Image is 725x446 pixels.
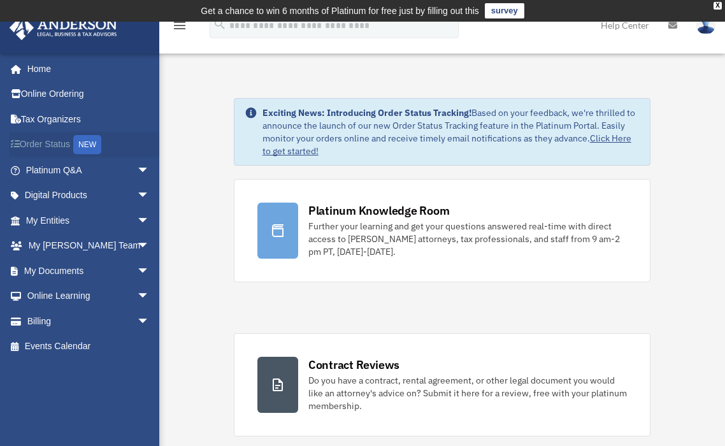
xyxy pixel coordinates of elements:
span: arrow_drop_down [137,233,162,259]
span: arrow_drop_down [137,258,162,284]
a: Contract Reviews Do you have a contract, rental agreement, or other legal document you would like... [234,333,650,436]
strong: Exciting News: Introducing Order Status Tracking! [262,107,471,119]
span: arrow_drop_down [137,284,162,310]
div: NEW [73,135,101,154]
a: Click Here to get started! [262,133,631,157]
div: Further your learning and get your questions answered real-time with direct access to [PERSON_NAM... [308,220,627,258]
img: User Pic [696,16,715,34]
a: Online Learningarrow_drop_down [9,284,169,309]
a: Online Ordering [9,82,169,107]
a: menu [172,22,187,33]
a: survey [485,3,524,18]
a: Platinum Knowledge Room Further your learning and get your questions answered real-time with dire... [234,179,650,282]
div: Do you have a contract, rental agreement, or other legal document you would like an attorney's ad... [308,374,627,412]
a: Billingarrow_drop_down [9,308,169,334]
a: My Documentsarrow_drop_down [9,258,169,284]
i: menu [172,18,187,33]
div: Based on your feedback, we're thrilled to announce the launch of our new Order Status Tracking fe... [262,106,640,157]
div: close [714,2,722,10]
i: search [213,17,227,31]
img: Anderson Advisors Platinum Portal [6,15,121,40]
a: Tax Organizers [9,106,169,132]
span: arrow_drop_down [137,308,162,334]
a: Platinum Q&Aarrow_drop_down [9,157,169,183]
span: arrow_drop_down [137,157,162,183]
div: Platinum Knowledge Room [308,203,450,219]
a: My Entitiesarrow_drop_down [9,208,169,233]
div: Contract Reviews [308,357,399,373]
div: Get a chance to win 6 months of Platinum for free just by filling out this [201,3,479,18]
a: Digital Productsarrow_drop_down [9,183,169,208]
span: arrow_drop_down [137,208,162,234]
a: Events Calendar [9,334,169,359]
a: Order StatusNEW [9,132,169,158]
a: Home [9,56,162,82]
span: arrow_drop_down [137,183,162,209]
a: My [PERSON_NAME] Teamarrow_drop_down [9,233,169,259]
